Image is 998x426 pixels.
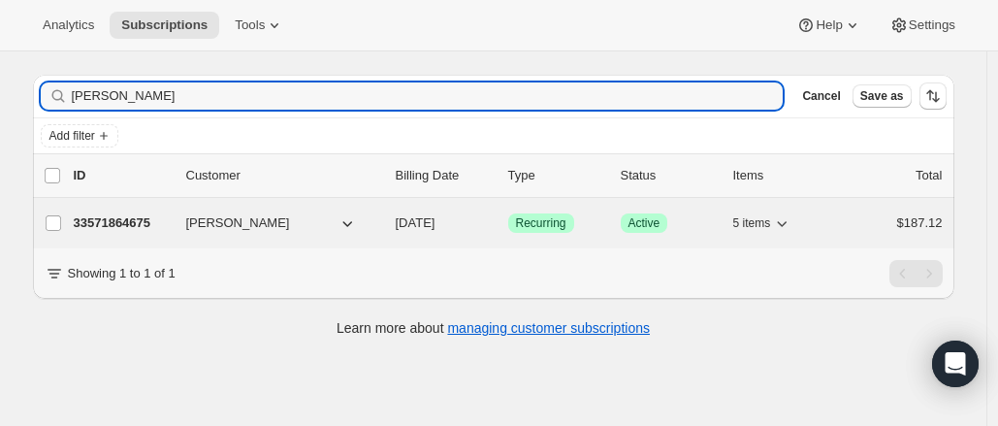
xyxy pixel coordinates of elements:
[68,264,176,283] p: Showing 1 to 1 of 1
[186,213,290,233] span: [PERSON_NAME]
[74,213,171,233] p: 33571864675
[508,166,605,185] div: Type
[794,84,848,108] button: Cancel
[733,210,792,237] button: 5 items
[860,88,904,104] span: Save as
[889,260,943,287] nav: Pagination
[909,17,955,33] span: Settings
[878,12,967,39] button: Settings
[74,166,943,185] div: IDCustomerBilling DateTypeStatusItemsTotal
[733,215,771,231] span: 5 items
[337,318,650,338] p: Learn more about
[43,17,94,33] span: Analytics
[235,17,265,33] span: Tools
[919,82,947,110] button: Sort the results
[621,166,718,185] p: Status
[853,84,912,108] button: Save as
[916,166,942,185] p: Total
[41,124,118,147] button: Add filter
[897,215,943,230] span: $187.12
[733,166,830,185] div: Items
[72,82,784,110] input: Filter subscribers
[396,166,493,185] p: Billing Date
[785,12,873,39] button: Help
[74,166,171,185] p: ID
[447,320,650,336] a: managing customer subscriptions
[110,12,219,39] button: Subscriptions
[186,166,380,185] p: Customer
[175,208,369,239] button: [PERSON_NAME]
[628,215,660,231] span: Active
[816,17,842,33] span: Help
[802,88,840,104] span: Cancel
[74,210,943,237] div: 33571864675[PERSON_NAME][DATE]SuccessRecurringSuccessActive5 items$187.12
[121,17,208,33] span: Subscriptions
[932,341,979,387] div: Open Intercom Messenger
[516,215,566,231] span: Recurring
[396,215,435,230] span: [DATE]
[223,12,296,39] button: Tools
[31,12,106,39] button: Analytics
[49,128,95,144] span: Add filter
